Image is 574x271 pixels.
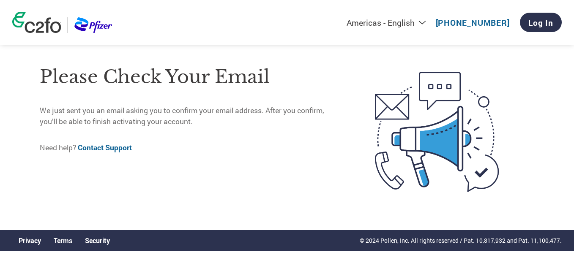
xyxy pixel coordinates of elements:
img: Pfizer [74,17,112,33]
img: open-email [339,57,534,207]
p: We just sent you an email asking you to confirm your email address. After you confirm, you’ll be ... [40,105,339,127]
a: [PHONE_NUMBER] [436,17,510,28]
img: c2fo logo [12,12,61,33]
a: Security [85,236,110,245]
p: Need help? [40,142,339,153]
a: Log In [520,13,562,32]
h1: Please check your email [40,63,339,91]
a: Privacy [19,236,41,245]
a: Contact Support [78,143,132,152]
a: Terms [54,236,72,245]
p: © 2024 Pollen, Inc. All rights reserved / Pat. 10,817,932 and Pat. 11,100,477. [360,236,562,245]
